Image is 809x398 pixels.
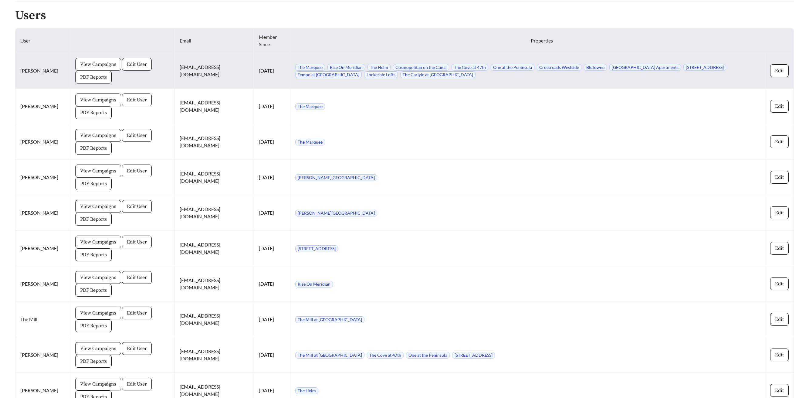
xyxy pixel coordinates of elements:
[175,302,254,337] td: [EMAIL_ADDRESS][DOMAIN_NAME]
[15,9,794,22] h2: Users
[775,280,784,287] span: Edit
[122,307,152,319] button: Edit User
[15,195,70,231] td: [PERSON_NAME]
[393,64,449,71] span: Cosmopolitan on the Canal
[406,352,450,359] span: One at the Peninsula
[254,124,290,160] td: [DATE]
[80,145,107,152] span: PDF Reports
[80,287,107,294] span: PDF Reports
[175,53,254,89] td: [EMAIL_ADDRESS][DOMAIN_NAME]
[775,174,784,181] span: Edit
[770,349,789,361] button: Edit
[122,381,152,386] a: Edit User
[254,302,290,337] td: [DATE]
[75,71,112,83] button: PDF Reports
[75,97,121,102] a: View Campaigns
[75,271,121,284] button: View Campaigns
[80,238,116,246] span: View Campaigns
[122,132,152,138] a: Edit User
[75,355,112,368] button: PDF Reports
[175,29,254,53] th: Email
[770,313,789,326] button: Edit
[122,236,152,248] button: Edit User
[122,168,152,173] a: Edit User
[75,381,121,386] a: View Campaigns
[80,322,107,329] span: PDF Reports
[775,209,784,216] span: Edit
[770,242,789,255] button: Edit
[15,53,70,89] td: [PERSON_NAME]
[254,231,290,266] td: [DATE]
[80,251,107,258] span: PDF Reports
[770,100,789,113] button: Edit
[122,345,152,351] a: Edit User
[127,238,147,246] span: Edit User
[254,89,290,124] td: [DATE]
[80,180,107,187] span: PDF Reports
[327,64,365,71] span: Rise On Meridian
[254,53,290,89] td: [DATE]
[75,274,121,280] a: View Campaigns
[775,351,784,359] span: Edit
[127,345,147,352] span: Edit User
[80,109,107,116] span: PDF Reports
[770,206,789,219] button: Edit
[15,160,70,195] td: [PERSON_NAME]
[254,266,290,302] td: [DATE]
[254,195,290,231] td: [DATE]
[15,89,70,124] td: [PERSON_NAME]
[122,378,152,390] button: Edit User
[122,94,152,106] button: Edit User
[80,345,116,352] span: View Campaigns
[75,378,121,390] button: View Campaigns
[775,67,784,74] span: Edit
[15,231,70,266] td: [PERSON_NAME]
[75,58,121,71] button: View Campaigns
[15,337,70,373] td: [PERSON_NAME]
[75,310,121,315] a: View Campaigns
[452,64,488,71] span: The Cove at 47th
[80,380,116,388] span: View Campaigns
[80,358,107,365] span: PDF Reports
[75,213,112,226] button: PDF Reports
[122,58,152,71] button: Edit User
[122,274,152,280] a: Edit User
[364,71,398,78] span: Lockerbie Lofts
[175,124,254,160] td: [EMAIL_ADDRESS][DOMAIN_NAME]
[295,387,318,394] span: The Helm
[75,345,121,351] a: View Campaigns
[775,387,784,394] span: Edit
[775,138,784,145] span: Edit
[15,266,70,302] td: [PERSON_NAME]
[80,216,107,223] span: PDF Reports
[122,61,152,67] a: Edit User
[75,61,121,67] a: View Campaigns
[127,61,147,68] span: Edit User
[254,337,290,373] td: [DATE]
[775,103,784,110] span: Edit
[175,231,254,266] td: [EMAIL_ADDRESS][DOMAIN_NAME]
[80,309,116,317] span: View Campaigns
[254,29,290,53] th: Member Since
[127,96,147,104] span: Edit User
[80,61,116,68] span: View Campaigns
[75,203,121,209] a: View Campaigns
[295,210,377,216] span: [PERSON_NAME][GEOGRAPHIC_DATA]
[75,319,112,332] button: PDF Reports
[491,64,534,71] span: One at the Peninsula
[75,342,121,355] button: View Campaigns
[770,135,789,148] button: Edit
[75,177,112,190] button: PDF Reports
[175,160,254,195] td: [EMAIL_ADDRESS][DOMAIN_NAME]
[609,64,681,71] span: [GEOGRAPHIC_DATA] Apartments
[75,106,112,119] button: PDF Reports
[295,281,333,287] span: Rise On Meridian
[770,171,789,184] button: Edit
[127,309,147,317] span: Edit User
[127,274,147,281] span: Edit User
[295,352,364,359] span: The Mill at [GEOGRAPHIC_DATA]
[127,132,147,139] span: Edit User
[175,266,254,302] td: [EMAIL_ADDRESS][DOMAIN_NAME]
[15,302,70,337] td: The Mill
[295,245,338,252] span: [STREET_ADDRESS]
